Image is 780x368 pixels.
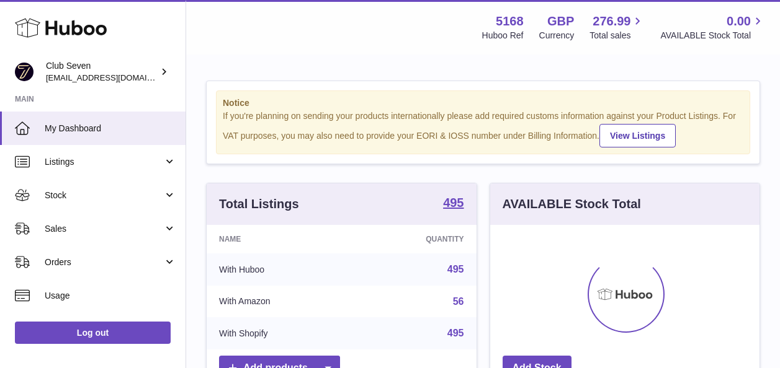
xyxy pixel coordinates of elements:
a: 495 [447,264,464,274]
strong: Notice [223,97,743,109]
td: With Amazon [207,286,354,318]
span: Stock [45,190,163,201]
span: 276.99 [593,13,630,30]
a: 276.99 Total sales [589,13,645,42]
a: 56 [453,296,464,307]
span: AVAILABLE Stock Total [660,30,765,42]
th: Quantity [354,225,477,253]
span: My Dashboard [45,123,176,134]
img: internalAdmin-5168@internal.huboo.com [15,63,34,81]
th: Name [207,225,354,253]
div: Huboo Ref [482,30,524,42]
span: Listings [45,156,163,168]
strong: GBP [547,13,574,30]
span: 0.00 [727,13,751,30]
h3: AVAILABLE Stock Total [503,196,641,212]
a: Log out [15,322,171,344]
span: Sales [45,223,163,235]
a: View Listings [599,124,676,147]
div: Currency [539,30,575,42]
a: 0.00 AVAILABLE Stock Total [660,13,765,42]
td: With Huboo [207,253,354,286]
a: 495 [443,196,464,211]
span: Total sales [589,30,645,42]
span: [EMAIL_ADDRESS][DOMAIN_NAME] [46,72,182,82]
div: If you're planning on sending your products internationally please add required customs informati... [223,110,743,147]
span: Usage [45,290,176,302]
a: 495 [447,328,464,338]
strong: 495 [443,196,464,209]
div: Club Seven [46,60,158,84]
span: Orders [45,256,163,268]
h3: Total Listings [219,196,299,212]
strong: 5168 [496,13,524,30]
td: With Shopify [207,317,354,349]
